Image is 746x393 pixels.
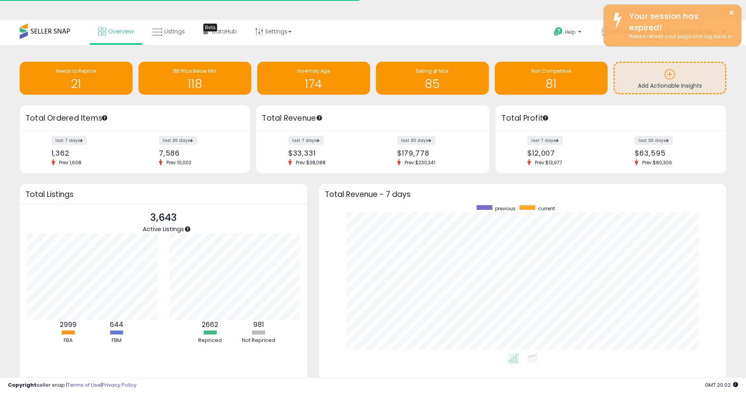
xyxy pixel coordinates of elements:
b: 2662 [202,320,218,329]
span: BB Price Below Min [173,68,216,74]
label: last 7 days [527,136,563,145]
a: Add Actionable Insights [615,63,725,93]
div: seller snap | | [8,382,136,389]
span: Prev: $230,341 [401,159,439,166]
span: Listings [164,28,185,35]
div: 1,362 [52,149,129,157]
h3: Total Ordered Items [26,113,244,124]
div: FBM [93,337,140,344]
a: Selling @ Max 85 [376,62,489,95]
h3: Total Listings [26,191,301,197]
a: Mr. Nice Toy [596,20,656,45]
div: Tooltip anchor [316,114,323,121]
label: last 30 days [397,136,435,145]
b: 644 [110,320,123,329]
div: Not Repriced [235,337,282,344]
p: 3,643 [143,210,184,225]
b: 2999 [60,320,77,329]
div: Tooltip anchor [184,226,191,233]
strong: Copyright [8,381,37,389]
a: Needs to Reprice 21 [20,62,133,95]
div: Your session has expired! [623,11,735,33]
h3: Total Revenue [262,113,484,124]
div: $12,007 [527,149,605,157]
span: Help [565,29,576,35]
span: DataHub [212,28,237,35]
span: Needs to Reprice [56,68,96,74]
h1: 21 [24,77,129,90]
span: Prev: 10,002 [162,159,195,166]
h1: 174 [261,77,366,90]
label: last 30 days [159,136,197,145]
h3: Total Profit [501,113,720,124]
div: Repriced [186,337,234,344]
label: last 7 days [52,136,87,145]
div: FBA [45,337,92,344]
span: 2025-09-11 20:02 GMT [705,381,738,389]
a: Help [547,21,589,45]
div: Tooltip anchor [542,114,549,121]
div: $179,778 [397,149,476,157]
a: Terms of Use [67,381,101,389]
div: Tooltip anchor [101,114,108,121]
a: Overview [92,20,140,43]
span: Active Listings [143,225,184,233]
span: Prev: $80,306 [638,159,676,166]
span: Inventory Age [297,68,330,74]
a: Privacy Policy [102,381,136,389]
h1: 81 [499,77,604,90]
div: $63,595 [635,149,713,157]
div: Tooltip anchor [203,24,217,31]
a: Non Competitive 81 [495,62,608,95]
a: Listings [146,20,191,43]
span: Add Actionable Insights [638,82,702,90]
a: BB Price Below Min 118 [138,62,251,95]
span: current [538,205,555,212]
span: Prev: $38,088 [292,159,330,166]
span: Overview [108,28,134,35]
span: Prev: $13,977 [531,159,566,166]
label: last 30 days [635,136,673,145]
a: Inventory Age 174 [257,62,370,95]
div: 7,586 [159,149,237,157]
h1: 118 [142,77,247,90]
i: Get Help [553,27,563,37]
div: Please refresh your page and log back in [623,33,735,40]
span: Non Competitive [531,68,571,74]
span: Prev: 1,608 [55,159,85,166]
span: Selling @ Max [416,68,449,74]
a: Settings [249,20,297,43]
span: previous [495,205,516,212]
label: last 7 days [288,136,324,145]
h3: Total Revenue - 7 days [325,191,720,197]
b: 981 [253,320,264,329]
a: DataHub [197,20,243,43]
div: $33,331 [288,149,367,157]
h1: 85 [380,77,485,90]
